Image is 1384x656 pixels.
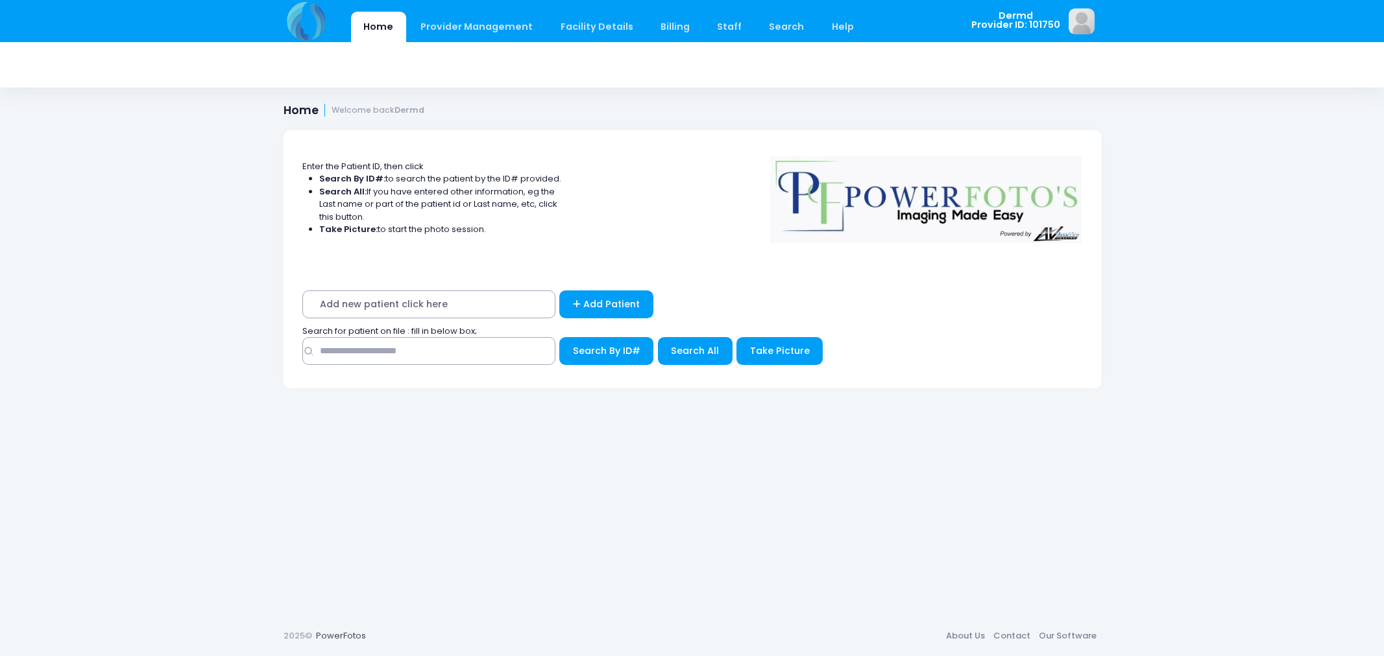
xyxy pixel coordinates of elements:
[408,12,546,42] a: Provider Management
[764,147,1088,243] img: Logo
[1069,8,1095,34] img: image
[736,337,823,365] button: Take Picture
[819,12,866,42] a: Help
[319,223,378,235] strong: Take Picture:
[351,12,406,42] a: Home
[559,290,653,318] a: Add Patient
[648,12,702,42] a: Billing
[705,12,755,42] a: Staff
[750,344,810,357] span: Take Picture
[319,185,562,224] li: If you have entered other information, eg the Last name or part of the patient id or Last name, e...
[658,337,733,365] button: Search All
[302,160,424,172] span: Enter the Patient ID, then click
[757,12,817,42] a: Search
[1035,624,1101,648] a: Our Software
[395,104,424,115] strong: Dermd
[573,344,640,357] span: Search By ID#
[548,12,646,42] a: Facility Details
[302,325,477,337] span: Search for patient on file : fill in below box;
[332,106,424,115] small: Welcome back
[319,223,562,236] li: to start the photo session.
[316,629,366,642] a: PowerFotos
[319,172,385,185] strong: Search By ID#:
[319,172,562,185] li: to search the patient by the ID# provided.
[302,290,555,318] span: Add new patient click here
[971,11,1060,30] span: Dermd Provider ID: 101750
[989,624,1035,648] a: Contact
[319,185,367,198] strong: Search All:
[559,337,653,365] button: Search By ID#
[671,344,719,357] span: Search All
[942,624,989,648] a: About Us
[284,629,312,642] span: 2025©
[284,104,425,117] h1: Home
